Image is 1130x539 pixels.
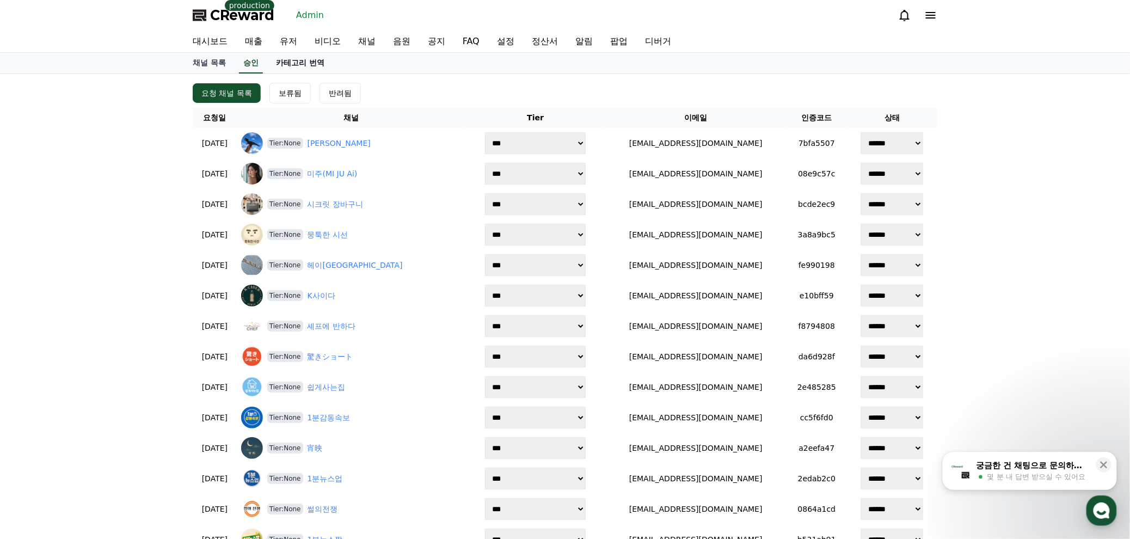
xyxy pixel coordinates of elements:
a: 헤이[GEOGRAPHIC_DATA] [308,260,403,271]
td: [EMAIL_ADDRESS][DOMAIN_NAME] [605,250,787,280]
span: CReward [210,7,274,24]
a: 홈 [3,345,72,372]
a: 1분감동속보 [308,412,351,424]
img: 아옥이 [241,132,263,154]
p: [DATE] [197,229,232,241]
a: 음원 [384,30,419,52]
td: [EMAIL_ADDRESS][DOMAIN_NAME] [605,463,787,494]
td: 0864a1cd [787,494,847,524]
a: 宵映 [308,443,323,454]
td: bcde2ec9 [787,189,847,219]
img: 1분감동속보 [241,407,263,428]
td: da6d928f [787,341,847,372]
a: 카테고리 번역 [267,53,333,73]
td: f8794808 [787,311,847,341]
a: K사이다 [308,290,335,302]
a: 팝업 [601,30,636,52]
th: 상태 [847,108,937,128]
div: 요청 채널 목록 [201,88,252,99]
td: 7bfa5507 [787,128,847,158]
a: 미주(MI JU Ai) [308,168,358,180]
a: 매출 [236,30,271,52]
a: FAQ [454,30,488,52]
a: 설정 [140,345,209,372]
p: [DATE] [197,412,232,424]
th: 요청일 [193,108,237,128]
td: [EMAIL_ADDRESS][DOMAIN_NAME] [605,494,787,524]
td: [EMAIL_ADDRESS][DOMAIN_NAME] [605,372,787,402]
span: Tier:None [267,290,303,301]
p: [DATE] [197,443,232,454]
a: 설정 [488,30,523,52]
img: K사이다 [241,285,263,307]
td: fe990198 [787,250,847,280]
td: [EMAIL_ADDRESS][DOMAIN_NAME] [605,402,787,433]
a: 정산서 [523,30,567,52]
span: Tier:None [267,199,303,210]
a: 디버거 [636,30,680,52]
a: Admin [292,7,328,24]
span: Tier:None [267,229,303,240]
p: [DATE] [197,168,232,180]
img: 驚きショート [241,346,263,367]
th: Tier [466,108,605,128]
td: [EMAIL_ADDRESS][DOMAIN_NAME] [605,341,787,372]
img: 1분뉴스업 [241,468,263,489]
a: CReward [193,7,274,24]
td: [EMAIL_ADDRESS][DOMAIN_NAME] [605,433,787,463]
div: 반려됨 [329,88,352,99]
p: [DATE] [197,321,232,332]
a: 대시보드 [184,30,236,52]
p: [DATE] [197,260,232,271]
a: 비디오 [306,30,349,52]
span: Tier:None [267,321,303,332]
p: [DATE] [197,351,232,363]
a: 뭉툭한 시선 [308,229,348,241]
a: 공지 [419,30,454,52]
p: [DATE] [197,138,232,149]
span: Tier:None [267,443,303,454]
a: 쉽게사는집 [308,382,346,393]
a: 승인 [239,53,263,73]
img: 헤이미국 [241,254,263,276]
img: 셰프에 반하다 [241,315,263,337]
td: [EMAIL_ADDRESS][DOMAIN_NAME] [605,280,787,311]
td: [EMAIL_ADDRESS][DOMAIN_NAME] [605,311,787,341]
span: Tier:None [267,138,303,149]
a: 채널 목록 [184,53,235,73]
p: [DATE] [197,504,232,515]
p: [DATE] [197,382,232,393]
button: 보류됨 [269,83,311,103]
td: 08e9c57c [787,158,847,189]
p: [DATE] [197,199,232,210]
img: 시크릿 장바구니 [241,193,263,215]
a: 셰프에 반하다 [308,321,355,332]
p: [DATE] [197,473,232,485]
td: e10bff59 [787,280,847,311]
th: 인증코드 [787,108,847,128]
div: 보류됨 [279,88,302,99]
td: cc5f6fd0 [787,402,847,433]
img: 미주(MI JU Ai) [241,163,263,185]
a: 유저 [271,30,306,52]
th: 이메일 [605,108,787,128]
td: [EMAIL_ADDRESS][DOMAIN_NAME] [605,128,787,158]
span: 홈 [34,362,41,370]
button: 요청 채널 목록 [193,83,261,103]
p: [DATE] [197,290,232,302]
th: 채널 [237,108,466,128]
img: 쉽게사는집 [241,376,263,398]
span: 설정 [168,362,181,370]
a: 썰의전쟁 [308,504,338,515]
img: 썰의전쟁 [241,498,263,520]
span: Tier:None [267,351,303,362]
span: 대화 [100,362,113,371]
span: Tier:None [267,504,303,514]
td: a2eefa47 [787,433,847,463]
td: 3a8a9bc5 [787,219,847,250]
a: [PERSON_NAME] [308,138,371,149]
button: 반려됨 [320,83,361,103]
a: 채널 [349,30,384,52]
span: Tier:None [267,382,303,393]
span: Tier:None [267,260,303,271]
